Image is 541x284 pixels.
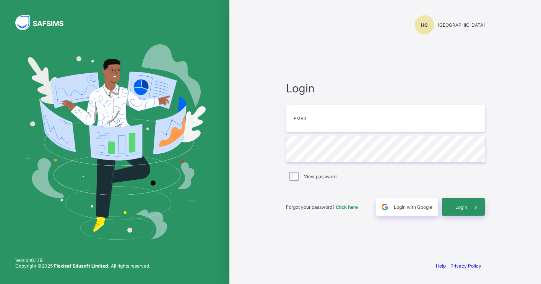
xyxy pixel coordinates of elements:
[455,204,467,210] span: Login
[436,263,446,269] a: Help
[54,263,110,269] strong: Flexisaf Edusoft Limited.
[24,44,206,240] img: Hero Image
[438,22,485,28] span: [GEOGRAPHIC_DATA]
[286,204,358,210] span: Forgot your password?
[15,15,73,30] img: SAFSIMS Logo
[15,263,150,269] span: Copyright © 2025 All rights reserved.
[336,204,358,210] a: Click here
[380,203,389,211] img: google.396cfc9801f0270233282035f929180a.svg
[286,82,485,95] span: Login
[304,174,336,179] label: View password
[394,204,432,210] span: Login with Google
[15,257,150,263] span: Version 0.1.19
[450,263,481,269] a: Privacy Policy
[421,22,428,28] span: HC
